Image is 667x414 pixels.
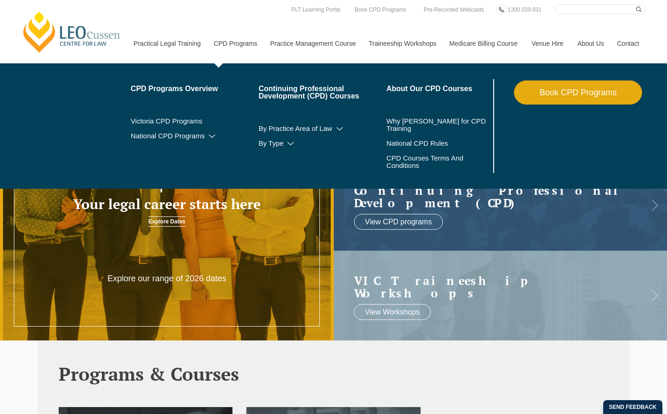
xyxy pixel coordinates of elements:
h2: Continuing Professional Development (CPD) [354,184,629,209]
span: 1300 039 031 [508,6,541,13]
h3: Your legal career starts here [67,197,267,212]
h2: Programs & Courses [59,364,609,384]
a: Victoria CPD Programs [131,117,259,125]
a: Pre-Recorded Webcasts [422,5,487,15]
a: National CPD Programs [131,132,259,140]
a: Medicare Billing Course [442,24,525,63]
a: Continuing ProfessionalDevelopment (CPD) [354,184,629,209]
a: View Workshops [354,304,431,320]
a: View CPD programs [354,214,443,229]
a: By Type [258,140,386,147]
a: Book CPD Programs [514,80,642,105]
a: Venue Hire [525,24,570,63]
a: Practical Legal Training [127,24,207,63]
a: Continuing Professional Development (CPD) Courses [258,85,386,100]
a: National CPD Rules [386,140,491,147]
a: Practice Management Course [263,24,362,63]
a: Contact [610,24,646,63]
a: About Our CPD Courses [386,85,491,93]
a: 1300 039 031 [505,5,544,15]
a: CPD Programs Overview [131,85,259,93]
a: CPD Programs [207,24,263,63]
a: Explore Dates [148,216,185,227]
h2: 2026 PLT Intakes Now Open [67,155,267,192]
a: Why [PERSON_NAME] for CPD Training [386,117,491,132]
a: CPD Courses Terms And Conditions [386,154,468,169]
a: [PERSON_NAME] Centre for Law [21,10,123,54]
a: Traineeship Workshops [362,24,442,63]
p: Explore our range of 2026 dates [100,273,234,284]
a: VIC Traineeship Workshops [354,274,629,299]
a: PLT Learning Portal [289,5,343,15]
a: Book CPD Programs [352,5,408,15]
a: By Practice Area of Law [258,125,386,132]
a: About Us [570,24,610,63]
